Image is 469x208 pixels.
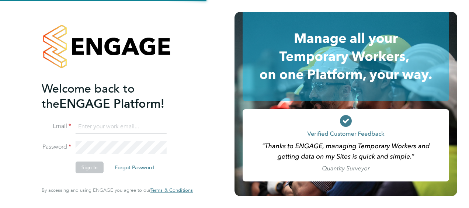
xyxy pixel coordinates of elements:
span: Welcome back to the [42,82,135,111]
label: Password [42,143,71,151]
h2: ENGAGE Platform! [42,81,185,111]
button: Forgot Password [109,162,160,173]
button: Sign In [76,162,104,173]
label: Email [42,122,71,130]
input: Enter your work email... [76,120,167,134]
a: Terms & Conditions [150,187,193,193]
span: By accessing and using ENGAGE you agree to our [42,187,193,193]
